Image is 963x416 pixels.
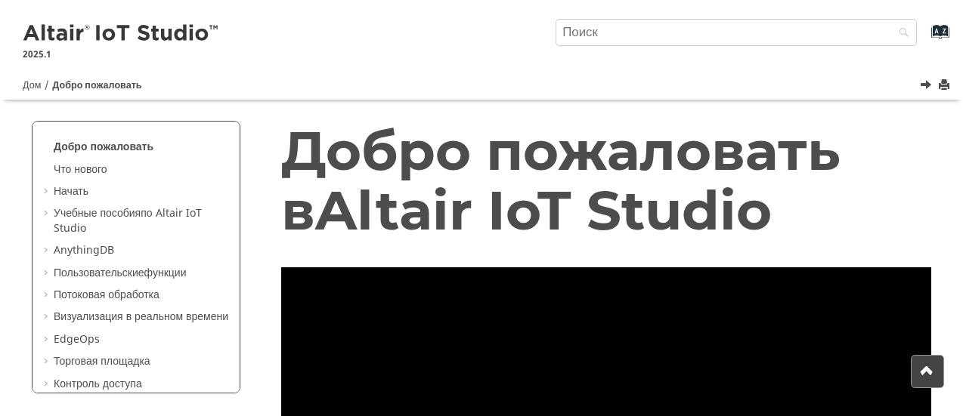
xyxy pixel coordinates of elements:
a: Потоковая обработка [54,287,159,303]
button: Распечатать эту страницу [940,75,952,96]
span: Расширять AnythingDB [42,243,54,258]
span: Расширять EdgeOps [42,332,54,347]
span: Расширять Контроль доступа [42,377,54,392]
button: Поиск [879,19,921,48]
a: Учебные пособияпо Altair IoT Studio [54,205,202,236]
span: Расширять Начать [42,184,54,199]
font: функции [144,265,187,281]
span: Расширять Торговая площадка [42,354,54,369]
a: Следующая тема: Что нового [921,78,934,96]
span: Расширять Потоковая обработка [42,288,54,303]
font: Altair IoT Studio [315,177,772,243]
a: Перейти на страницу индексных терминов [907,31,941,47]
a: Добро пожаловать [52,79,141,92]
font: по Altair IoT Studio [54,205,202,236]
a: Визуализация в реальном времени [54,309,228,325]
a: Добро пожаловать [54,139,153,155]
a: Торговая площадка [54,353,150,369]
font: Учебные пособия [54,205,141,221]
a: Дом [23,79,41,92]
a: AnythingDB [54,242,114,258]
a: Что нового [54,162,107,177]
font: 2025.1 [23,48,51,61]
a: Пользовательскиефункции [54,265,186,281]
font: Пользовательские [54,265,144,281]
font: Добро пожаловать в [281,117,841,243]
img: Студия Интернета вещей Альтаир [23,22,221,46]
span: Расширять Учебные пособияпо Altair IoT Studio [42,206,54,221]
a: EdgeOps [54,331,100,347]
span: Расширять Пользовательскиефункции [42,266,54,281]
a: Начать [54,183,88,199]
a: Контроль доступа [54,376,142,392]
span: Расширять Визуализация в реальном времени [42,310,54,325]
input: Поисковый запрос [556,19,917,46]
